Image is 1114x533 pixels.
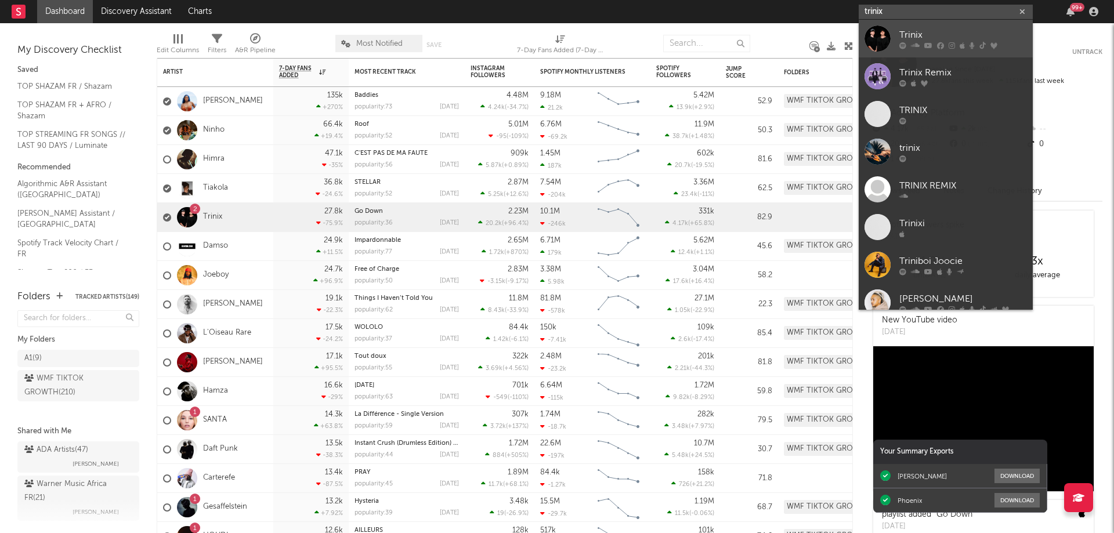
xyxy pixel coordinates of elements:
div: 22.3 [726,298,772,311]
a: Daft Punk [203,444,238,454]
a: Go Down [355,208,383,215]
a: Joeboy [203,270,229,280]
span: -22.9 % [692,307,712,314]
div: [DATE] [440,104,459,110]
input: Search for folders... [17,310,139,327]
div: 1.45M [540,150,560,157]
span: -34.7 % [507,104,527,111]
input: Search for artists [859,5,1033,19]
div: ( ) [480,277,529,285]
div: Filters [208,29,226,63]
div: Edit Columns [157,43,199,57]
div: Instagram Followers [471,65,511,79]
a: [PERSON_NAME] [203,357,263,367]
span: +16.4 % [690,278,712,285]
div: [DATE] [440,365,459,371]
a: WMF TIKTOK GROWTH(210) [17,370,139,401]
div: TRINIX REMIX [899,179,1027,193]
div: New YouTube video [882,314,957,327]
span: 1.72k [489,249,504,256]
span: +65.8 % [690,220,712,227]
div: popularity: 77 [355,249,392,255]
a: TRINIX REMIX [859,171,1033,208]
div: Impardonnable [355,237,459,244]
div: popularity: 50 [355,278,393,284]
span: +870 % [506,249,527,256]
a: Roof [355,121,369,128]
div: Free of Charge [355,266,459,273]
div: 6.64M [540,382,562,389]
div: [PERSON_NAME] [899,292,1027,306]
div: ( ) [478,364,529,372]
svg: Chart title [592,348,645,377]
div: [DATE] [440,133,459,139]
div: 2.48M [540,353,562,360]
div: Saved [17,63,139,77]
div: [DATE] [440,278,459,284]
div: popularity: 56 [355,162,393,168]
div: 11.9M [695,121,714,128]
div: WMF TIKTOK GROWTH (210) [784,123,885,137]
div: 179k [540,249,562,256]
svg: Chart title [592,145,645,174]
span: 12.4k [678,249,694,256]
div: Baddies [355,92,459,99]
a: "Go Down" [934,510,975,519]
a: Baddies [355,92,378,99]
div: 47.1k [325,150,343,157]
div: ( ) [480,103,529,111]
svg: Chart title [592,406,645,435]
div: 4.48M [507,92,529,99]
div: Jump Score [726,66,755,79]
svg: Chart title [592,87,645,116]
svg: Chart title [592,319,645,348]
div: 81.6 [726,153,772,166]
button: Untrack [1072,46,1102,58]
a: TOP SHAZAM FR / Shazam [17,80,128,93]
div: [DATE] [440,220,459,226]
div: 85.4 [726,327,772,340]
div: 201k [698,353,714,360]
div: 45.6 [726,240,772,253]
div: 5.98k [540,278,565,285]
a: [PERSON_NAME] [859,284,1033,321]
span: +2.9 % [694,104,712,111]
div: A&R Pipeline [235,43,276,57]
div: ( ) [667,364,714,372]
div: ( ) [674,190,714,198]
span: -110 % [509,394,527,401]
div: 2.23M [508,208,529,215]
span: 9.82k [673,394,690,401]
div: [DATE] [440,249,459,255]
div: WMF TIKTOK GROWTH (210) [784,181,885,195]
a: A1(9) [17,350,139,367]
div: ( ) [480,190,529,198]
div: ( ) [669,103,714,111]
div: ( ) [671,248,714,256]
div: ADA Artists ( 47 ) [24,443,88,457]
svg: Chart title [592,203,645,232]
span: 5.87k [486,162,502,169]
a: Ninho [203,125,225,135]
div: 3.38M [540,266,561,273]
div: 11.8M [509,295,529,302]
div: A&R Pipeline [235,29,276,63]
span: 7-Day Fans Added [279,65,316,79]
div: Spotify Monthly Listeners [540,68,627,75]
div: -24.6 % [316,190,343,198]
div: Triniboi Joocie [899,254,1027,268]
span: Most Notified [356,40,403,48]
div: 2.65M [508,237,529,244]
div: popularity: 52 [355,191,392,197]
div: +11.5 % [316,248,343,256]
span: 2.6k [678,336,691,343]
div: 17.5k [325,324,343,331]
div: [DATE] [440,307,459,313]
span: [PERSON_NAME] [73,505,119,519]
button: Tracked Artists(149) [75,294,139,300]
span: -44.3 % [692,365,712,372]
span: 8.43k [488,307,505,314]
div: 7-Day Fans Added (7-Day Fans Added) [517,43,604,57]
div: Filters [208,43,226,57]
a: [PERSON_NAME] [203,299,263,309]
